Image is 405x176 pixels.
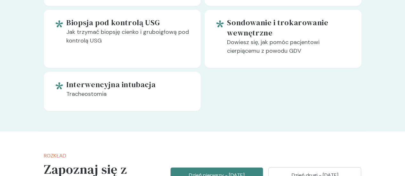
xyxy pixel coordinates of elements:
font: Tracheostomia [66,90,107,98]
font: Sondowanie i trokarowanie wewnętrzne [227,17,328,38]
font: Jak trzymać biopsję cienko i gruboigłową pod kontrolą USG [66,28,189,44]
font: Biopsja pod kontrolą USG [66,17,160,28]
font: Rozkład [44,152,66,159]
font: Interwencyjna intubacja [66,79,156,90]
font: Dowiesz się, jak pomóc pacjentowi cierpiącemu z powodu GDV [227,38,320,55]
